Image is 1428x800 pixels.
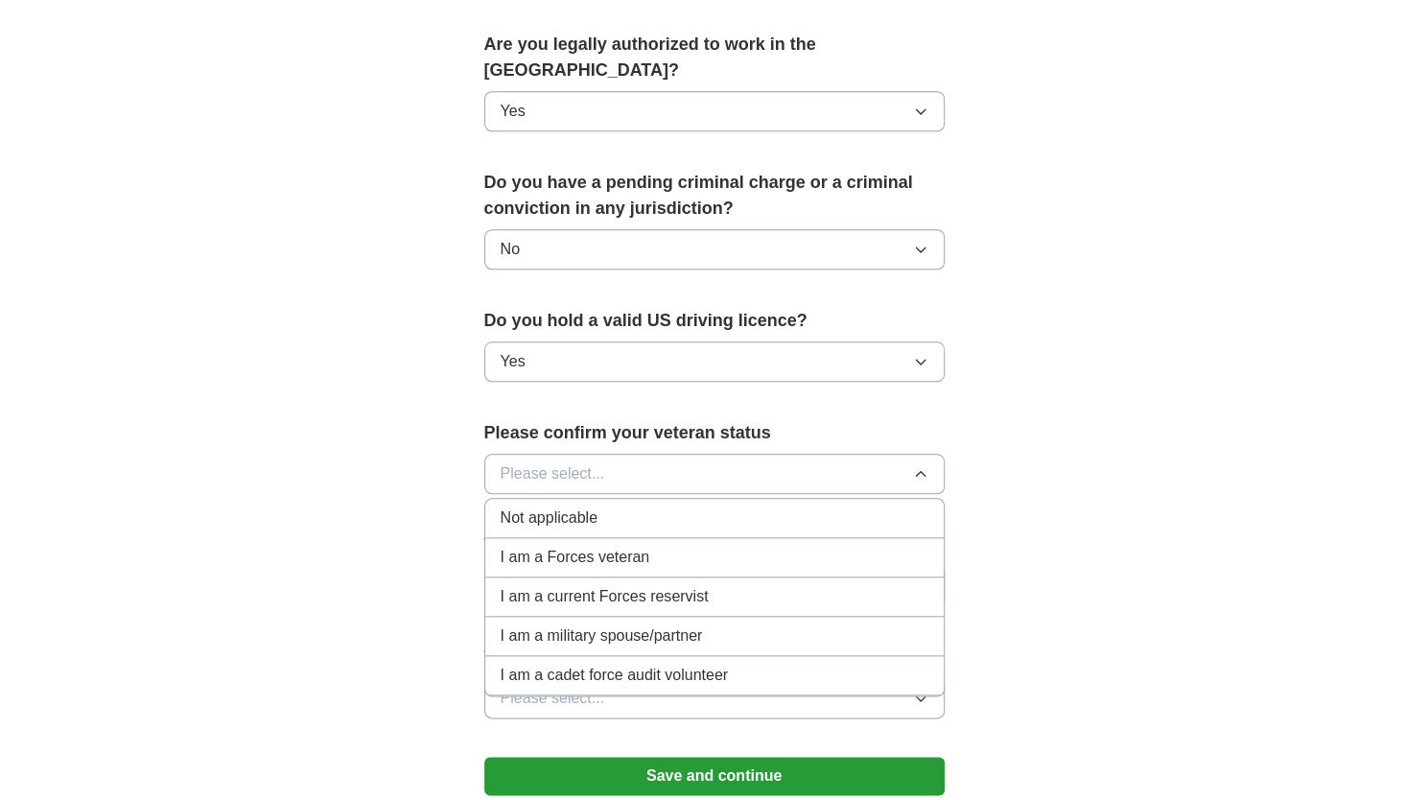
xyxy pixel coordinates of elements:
[484,341,945,382] button: Yes
[484,32,945,83] label: Are you legally authorized to work in the [GEOGRAPHIC_DATA]?
[484,308,945,334] label: Do you hold a valid US driving licence?
[501,462,605,485] span: Please select...
[484,420,945,446] label: Please confirm your veteran status
[501,624,703,647] span: I am a military spouse/partner
[501,546,650,569] span: I am a Forces veteran
[501,687,605,710] span: Please select...
[484,229,945,270] button: No
[484,454,945,494] button: Please select...
[501,506,597,529] span: Not applicable
[484,170,945,222] label: Do you have a pending criminal charge or a criminal conviction in any jurisdiction?
[501,100,526,123] span: Yes
[484,678,945,718] button: Please select...
[501,585,709,608] span: I am a current Forces reservist
[501,350,526,373] span: Yes
[484,91,945,131] button: Yes
[484,757,945,795] button: Save and continue
[501,238,520,261] span: No
[501,664,728,687] span: I am a cadet force audit volunteer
